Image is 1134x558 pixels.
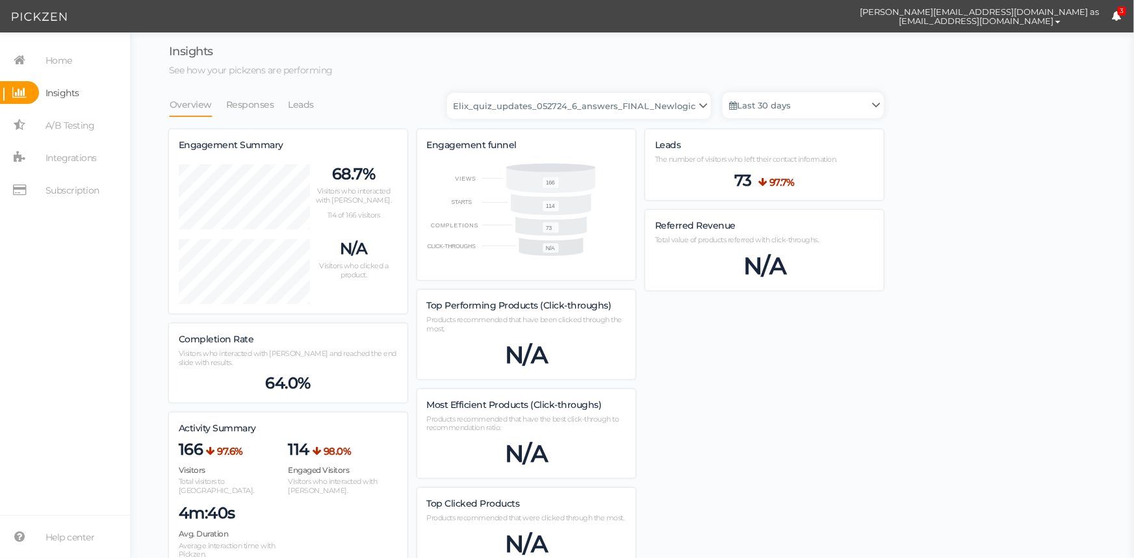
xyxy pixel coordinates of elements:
[319,261,388,279] span: Visitors who clicked a product.
[427,513,625,522] span: Products recommended that were clicked through the most.
[546,179,555,186] text: 166
[324,445,352,457] b: 98.0%
[427,399,602,411] span: Most Efficient Products (Click-throughs)
[288,440,309,459] span: 114
[179,503,235,523] span: 4m:40s
[427,439,626,468] div: N/A
[427,243,476,249] text: CLICK-THROUGHS
[316,186,392,205] span: Visitors who interacted with [PERSON_NAME].
[860,7,1100,16] span: [PERSON_NAME][EMAIL_ADDRESS][DOMAIN_NAME] as
[546,225,552,231] text: 73
[266,374,311,393] span: 64.0%
[431,222,479,229] text: COMPLETIONS
[655,235,819,244] span: Total value of products referred with click-throughs.
[226,92,288,117] li: Responses
[218,445,244,457] b: 97.6%
[546,203,555,210] text: 114
[45,180,99,201] span: Subscription
[45,50,72,71] span: Home
[179,349,396,367] span: Visitors who interacted with [PERSON_NAME] and reached the end slide with results.
[655,140,681,151] label: Leads
[179,139,283,151] span: Engagement Summary
[455,175,476,181] text: VIEWS
[45,527,95,548] span: Help center
[825,5,848,28] img: cd8312e7a6b0c0157f3589280924bf3e
[226,92,275,117] a: Responses
[427,414,619,433] span: Products recommended that have the best click-through to recommendation ratio.
[288,465,349,475] span: Engaged Visitors
[427,139,517,151] span: Engagement funnel
[288,92,328,117] li: Leads
[1118,6,1127,16] span: 3
[45,147,97,168] span: Integrations
[12,9,67,25] img: Pickzen logo
[848,1,1112,32] button: [PERSON_NAME][EMAIL_ADDRESS][DOMAIN_NAME] as [EMAIL_ADDRESS][DOMAIN_NAME]
[288,477,377,495] span: Visitors who interacted with [PERSON_NAME].
[169,64,333,76] span: See how your pickzens are performing
[179,465,205,475] span: Visitors
[427,315,623,333] span: Products recommended that have been clicked through the most.
[179,333,254,345] span: Completion Rate
[45,115,95,136] span: A/B Testing
[45,82,79,103] span: Insights
[427,299,612,311] span: Top Performing Products (Click-throughs)
[734,171,752,190] span: 73
[427,498,520,509] span: Top Clicked Products
[655,155,837,164] span: The number of visitors who left their contact information.
[288,92,315,117] a: Leads
[169,44,213,58] span: Insights
[179,477,254,495] span: Total visitors to [GEOGRAPHIC_DATA].
[310,164,398,184] p: 68.7%
[723,92,884,118] a: Last 30 days
[310,211,398,220] p: 114 of 166 visitors
[179,529,288,538] h4: Avg. Duration
[655,220,736,231] span: Referred Revenue
[169,92,213,117] a: Overview
[179,440,203,459] span: 166
[451,199,472,205] text: STARTS
[310,239,398,259] p: N/A
[546,246,555,252] text: N/A
[427,340,626,370] div: N/A
[899,16,1053,26] span: [EMAIL_ADDRESS][DOMAIN_NAME]
[655,251,874,281] div: N/A
[179,422,256,434] span: Activity Summary
[769,176,795,188] b: 97.7%
[169,92,226,117] li: Overview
